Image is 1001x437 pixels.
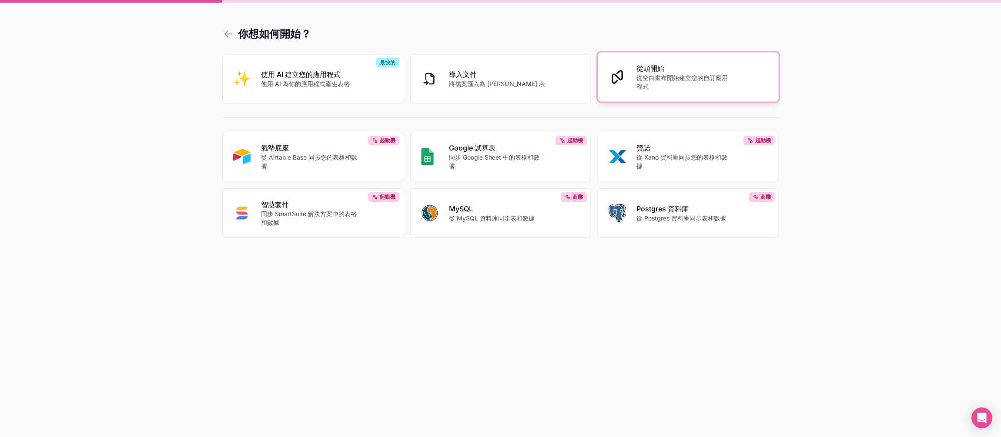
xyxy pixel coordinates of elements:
[572,193,583,200] font: 商業
[410,188,591,238] button: MYSQLMySQL從 MySQL 資料庫同步表和數據商業
[421,148,434,165] img: GOOGLE_SHEETS
[261,153,357,170] font: 從 Airtable Base 同步您的表格和數據
[609,148,626,165] img: 異煙肼
[598,52,779,102] button: 從頭開始從空白畫布開始建立您的自訂應用程式
[971,407,992,428] div: 開啟 Intercom Messenger
[449,204,473,213] font: MySQL
[755,137,771,143] font: 起動機
[410,132,591,181] button: GOOGLE_SHEETSGoogle 試算表同步 Google Sheet 中的表格和數據起動機
[380,59,395,66] font: 最快的
[261,210,357,226] font: 同步 SmartSuite 解決方案中的表格和數據
[636,153,727,170] font: 從 Xano 資料庫同步您的表格和數據
[636,204,689,213] font: Postgres 資料庫
[380,137,395,143] font: 起動機
[636,143,650,152] font: 贊諾
[261,80,350,87] font: 使用 AI 為你的應用程式產生表格
[421,204,439,222] img: MYSQL
[222,132,403,181] button: 空氣桌氣墊底座從 Airtable Base 同步您的表格和數據起動機
[222,54,403,103] button: 內部_與_AI使用 AI 建立您的應用程式使用 AI 為你的應用程式產生表格最快的
[233,70,251,87] img: 內部_與_AI
[449,153,539,170] font: 同步 Google Sheet 中的表格和數據
[609,204,626,222] img: 郵局
[636,74,728,90] font: 從空白畫布開始建立您的自訂應用程式
[760,193,771,200] font: 商業
[598,188,779,238] button: 郵局Postgres 資料庫從 Postgres 資料庫同步表和數據商業
[449,143,495,152] font: Google 試算表
[598,132,779,181] button: 異煙肼贊諾從 Xano 資料庫同步您的表格和數據起動機
[261,70,341,79] font: 使用 AI 建立您的應用程式
[449,80,545,87] font: 將檔案匯入為 [PERSON_NAME] 表
[636,64,664,73] font: 從頭開始
[222,188,403,238] button: 智慧套件智慧套件同步 SmartSuite 解決方案中的表格和數據起動機
[261,143,289,152] font: 氣墊底座
[233,204,251,222] img: 智慧套件
[233,148,251,165] img: 空氣桌
[636,214,726,222] font: 從 Postgres 資料庫同步表和數據
[380,193,395,200] font: 起動機
[261,200,289,209] font: 智慧套件
[567,137,583,143] font: 起動機
[449,70,477,79] font: 導入文件
[449,214,535,222] font: 從 MySQL 資料庫同步表和數據
[410,54,591,103] button: 導入文件將檔案匯入為 [PERSON_NAME] 表
[238,27,311,40] font: 你想如何開始？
